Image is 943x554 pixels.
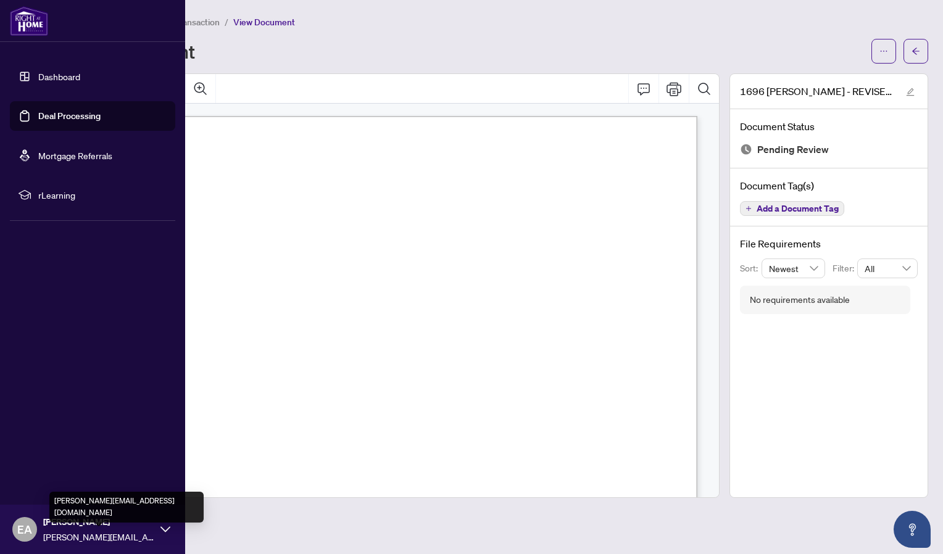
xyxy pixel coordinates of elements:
span: EA [17,521,32,538]
button: Open asap [894,511,931,548]
span: arrow-left [912,47,920,56]
p: Filter: [833,262,857,275]
span: rLearning [38,188,167,202]
span: 1696 [PERSON_NAME] - REVISED TS [PERSON_NAME].pdf [740,84,894,99]
span: View Transaction [154,17,220,28]
span: [PERSON_NAME][EMAIL_ADDRESS][DOMAIN_NAME] [43,530,154,544]
h4: File Requirements [740,236,918,251]
a: Mortgage Referrals [38,150,112,161]
a: Deal Processing [38,110,101,122]
span: ellipsis [879,47,888,56]
button: Add a Document Tag [740,201,844,216]
span: plus [746,205,752,212]
h4: Document Status [740,119,918,134]
span: Pending Review [757,141,829,158]
div: [PERSON_NAME][EMAIL_ADDRESS][DOMAIN_NAME] [49,492,204,523]
span: Newest [769,259,818,278]
a: Dashboard [38,71,80,82]
img: logo [10,6,48,36]
span: View Document [233,17,295,28]
h4: Document Tag(s) [740,178,918,193]
div: No requirements available [750,293,850,307]
span: Add a Document Tag [757,204,839,213]
span: edit [906,88,915,96]
img: Document Status [740,143,752,155]
li: / [225,15,228,29]
span: [PERSON_NAME] [43,515,154,529]
p: Sort: [740,262,762,275]
span: All [865,259,910,278]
